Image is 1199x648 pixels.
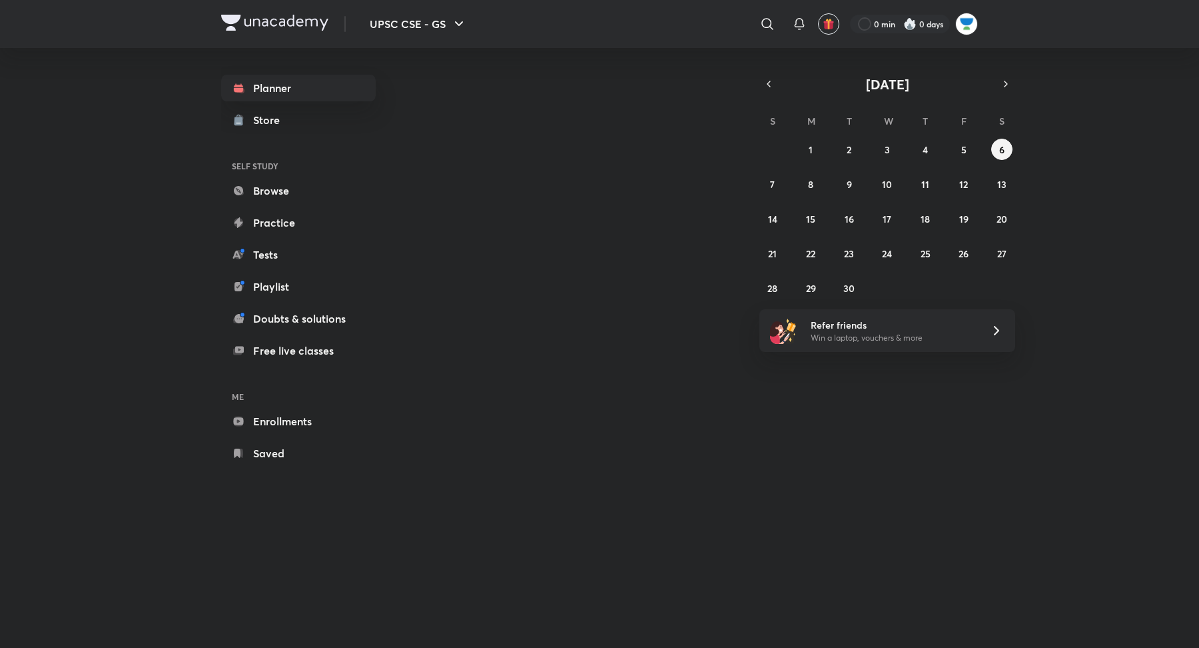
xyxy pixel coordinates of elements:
button: September 7, 2025 [762,173,783,195]
abbr: September 13, 2025 [997,178,1006,191]
abbr: September 26, 2025 [959,247,969,260]
abbr: September 29, 2025 [806,282,816,295]
button: September 9, 2025 [839,173,860,195]
abbr: September 7, 2025 [770,178,775,191]
abbr: Saturday [999,115,1004,127]
img: streak [903,17,917,31]
button: September 28, 2025 [762,277,783,299]
a: Free live classes [221,337,376,364]
button: [DATE] [778,75,997,93]
img: Company Logo [221,15,328,31]
abbr: September 12, 2025 [959,178,968,191]
button: September 15, 2025 [800,208,821,229]
abbr: September 20, 2025 [997,213,1007,225]
a: Store [221,107,376,133]
abbr: September 18, 2025 [921,213,930,225]
h6: ME [221,385,376,408]
a: Doubts & solutions [221,305,376,332]
abbr: September 5, 2025 [961,143,967,156]
a: Enrollments [221,408,376,435]
a: Company Logo [221,15,328,34]
button: September 2, 2025 [839,139,860,160]
abbr: Tuesday [847,115,852,127]
abbr: September 11, 2025 [921,178,929,191]
abbr: September 9, 2025 [847,178,852,191]
abbr: September 14, 2025 [768,213,777,225]
span: [DATE] [866,75,909,93]
a: Practice [221,209,376,236]
abbr: September 8, 2025 [808,178,813,191]
button: September 14, 2025 [762,208,783,229]
button: September 27, 2025 [991,243,1012,264]
abbr: September 17, 2025 [883,213,891,225]
abbr: September 21, 2025 [768,247,777,260]
button: September 21, 2025 [762,243,783,264]
abbr: September 3, 2025 [885,143,890,156]
button: September 18, 2025 [915,208,936,229]
button: September 30, 2025 [839,277,860,299]
button: September 11, 2025 [915,173,936,195]
button: September 26, 2025 [953,243,975,264]
button: September 6, 2025 [991,139,1012,160]
abbr: September 1, 2025 [809,143,813,156]
button: September 25, 2025 [915,243,936,264]
a: Tests [221,241,376,268]
abbr: September 24, 2025 [882,247,892,260]
button: September 5, 2025 [953,139,975,160]
div: Store [253,112,288,128]
abbr: September 30, 2025 [843,282,855,295]
button: September 19, 2025 [953,208,975,229]
abbr: Monday [807,115,815,127]
h6: Refer friends [811,318,975,332]
abbr: September 28, 2025 [767,282,777,295]
img: Jiban Jyoti Dash [955,13,978,35]
abbr: September 15, 2025 [806,213,815,225]
button: September 17, 2025 [877,208,898,229]
abbr: September 27, 2025 [997,247,1006,260]
abbr: Sunday [770,115,775,127]
abbr: September 2, 2025 [847,143,851,156]
abbr: September 23, 2025 [844,247,854,260]
img: avatar [823,18,835,30]
abbr: September 16, 2025 [845,213,854,225]
button: September 10, 2025 [877,173,898,195]
button: September 1, 2025 [800,139,821,160]
button: September 23, 2025 [839,243,860,264]
button: September 13, 2025 [991,173,1012,195]
a: Browse [221,177,376,204]
abbr: September 4, 2025 [923,143,928,156]
button: September 16, 2025 [839,208,860,229]
abbr: Thursday [923,115,928,127]
button: September 24, 2025 [877,243,898,264]
p: Win a laptop, vouchers & more [811,332,975,344]
a: Playlist [221,273,376,300]
abbr: September 6, 2025 [999,143,1004,156]
button: avatar [818,13,839,35]
h6: SELF STUDY [221,155,376,177]
button: September 20, 2025 [991,208,1012,229]
button: September 8, 2025 [800,173,821,195]
abbr: September 25, 2025 [921,247,931,260]
a: Planner [221,75,376,101]
button: September 22, 2025 [800,243,821,264]
img: referral [770,317,797,344]
button: September 29, 2025 [800,277,821,299]
abbr: September 22, 2025 [806,247,815,260]
button: September 12, 2025 [953,173,975,195]
button: September 3, 2025 [877,139,898,160]
abbr: September 19, 2025 [959,213,969,225]
abbr: September 10, 2025 [882,178,892,191]
button: UPSC CSE - GS [362,11,475,37]
a: Saved [221,440,376,467]
abbr: Wednesday [884,115,893,127]
abbr: Friday [961,115,967,127]
button: September 4, 2025 [915,139,936,160]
